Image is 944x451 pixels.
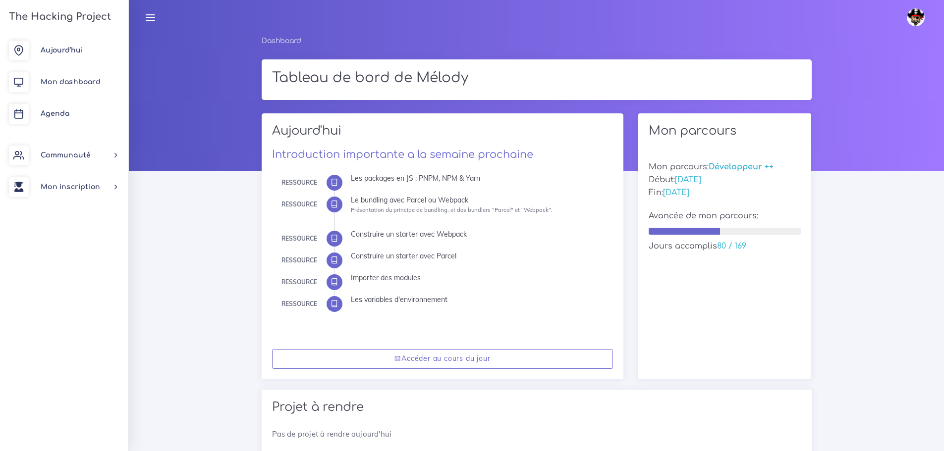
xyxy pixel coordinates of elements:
[272,124,613,145] h2: Aujourd'hui
[272,428,801,440] p: Pas de projet à rendre aujourd'hui
[351,274,606,281] div: Importer des modules
[717,242,746,251] span: 80 / 169
[351,252,606,259] div: Construire un starter avec Parcel
[41,78,101,86] span: Mon dashboard
[41,110,69,117] span: Agenda
[272,149,533,160] a: Introduction importante a la semaine prochaine
[281,233,317,244] div: Ressource
[709,162,774,171] span: Développeur ++
[649,162,801,172] h5: Mon parcours:
[663,188,689,197] span: [DATE]
[281,277,317,288] div: Ressource
[649,124,801,138] h2: Mon parcours
[262,37,301,45] a: Dashboard
[6,11,111,22] h3: The Hacking Project
[351,296,606,303] div: Les variables d'environnement
[675,175,701,184] span: [DATE]
[351,206,553,213] small: Présentation du principe de bundling, et des bundlers "Parcel" et "Webpack".
[281,177,317,188] div: Ressource
[41,183,100,191] span: Mon inscription
[281,299,317,309] div: Ressource
[272,400,801,414] h2: Projet à rendre
[351,175,606,182] div: Les packages en JS : PNPM, NPM & Yarn
[281,255,317,266] div: Ressource
[649,188,801,198] h5: Fin:
[351,231,606,238] div: Construire un starter avec Webpack
[272,349,613,369] a: Accéder au cours du jour
[272,70,801,87] h1: Tableau de bord de Mélody
[649,175,801,185] h5: Début:
[281,199,317,210] div: Ressource
[41,151,91,159] span: Communauté
[351,197,606,203] div: Le bundling avec Parcel ou Webpack
[649,242,801,251] h5: Jours accomplis
[649,211,801,221] h5: Avancée de mon parcours:
[41,47,83,54] span: Aujourd'hui
[907,8,925,26] img: avatar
